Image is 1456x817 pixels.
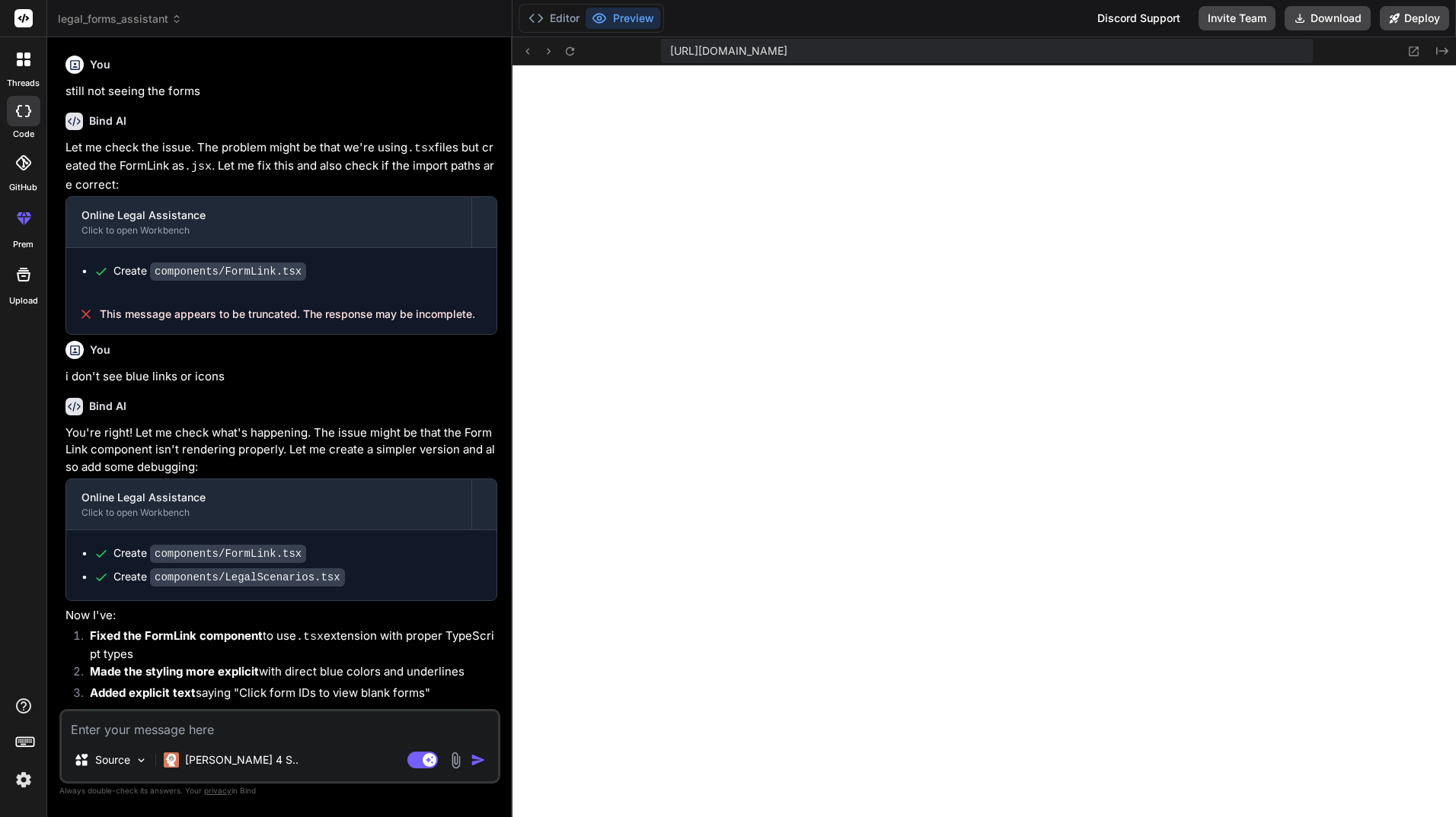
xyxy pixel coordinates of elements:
[164,752,179,768] img: Claude 4 Sonnet
[59,784,500,798] p: Always double-check its answers. Your in Bind
[90,628,263,643] strong: Fixed the FormLink component
[90,57,110,72] h6: You
[185,752,299,768] p: [PERSON_NAME] 4 S..
[90,685,196,700] strong: Added explicit text
[9,294,38,307] label: Upload
[100,307,475,322] span: This message appears to be truncated. The response may be incomplete.
[90,707,187,721] strong: Added debugging
[89,113,126,129] h6: Bind AI
[81,507,456,519] div: Click to open Workbench
[78,628,497,663] li: to use extension with proper TypeScript types
[150,568,345,587] code: components/LegalScenarios.tsx
[65,83,497,100] p: still not seeing the forms
[78,685,497,706] li: saying "Click form IDs to view blank forms"
[7,77,40,90] label: threads
[11,767,37,793] img: settings
[135,754,148,767] img: Pick Models
[90,342,110,358] h6: You
[670,43,787,59] span: [URL][DOMAIN_NAME]
[296,631,324,644] code: .tsx
[522,8,586,29] button: Editor
[66,197,471,247] button: Online Legal AssistanceClick to open Workbench
[65,607,497,625] p: Now I've:
[1088,6,1189,30] div: Discord Support
[81,224,456,237] div: Click to open Workbench
[65,139,497,194] p: Let me check the issue. The problem might be that we're using files but created the FormLink as ....
[407,142,435,155] code: .tsx
[78,706,497,727] li: so you can check the browser console when clicking
[78,663,497,685] li: with direct blue colors and underlines
[9,181,37,194] label: GitHub
[66,479,471,529] button: Online Legal AssistanceClick to open Workbench
[65,424,497,476] p: You're right! Let me check what's happening. The issue might be that the FormLink component isn't...
[471,752,486,768] img: icon
[150,545,306,563] code: components/FormLink.tsx
[204,786,231,795] span: privacy
[65,368,497,386] p: i don't see blue links or icons
[447,752,465,769] img: attachment
[81,490,456,505] div: Online Legal Assistance
[150,262,306,281] code: components/FormLink.tsx
[13,128,34,141] label: code
[90,664,259,679] strong: Made the styling more explicit
[1199,6,1276,30] button: Invite Team
[184,161,212,173] code: .jsx
[89,399,126,414] h6: Bind AI
[586,8,660,29] button: Preview
[113,569,345,585] div: Create
[1285,6,1371,30] button: Download
[13,238,34,251] label: prem
[113,545,306,561] div: Create
[113,263,306,279] div: Create
[1380,6,1449,30] button: Deploy
[95,752,130,768] p: Source
[58,11,182,27] span: legal_forms_assistant
[81,208,456,223] div: Online Legal Assistance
